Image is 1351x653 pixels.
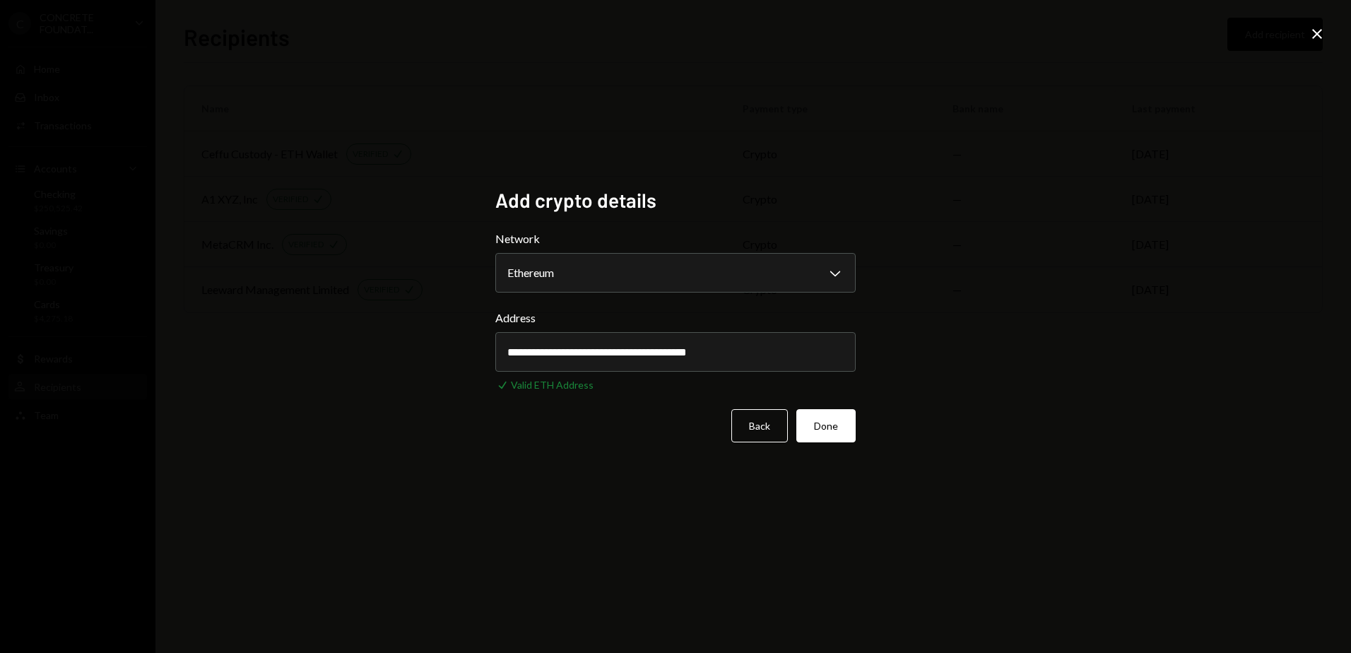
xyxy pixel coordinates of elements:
button: Done [796,409,856,442]
button: Back [731,409,788,442]
label: Network [495,230,856,247]
label: Address [495,310,856,326]
h2: Add crypto details [495,187,856,214]
button: Network [495,253,856,293]
div: Valid ETH Address [511,377,594,392]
